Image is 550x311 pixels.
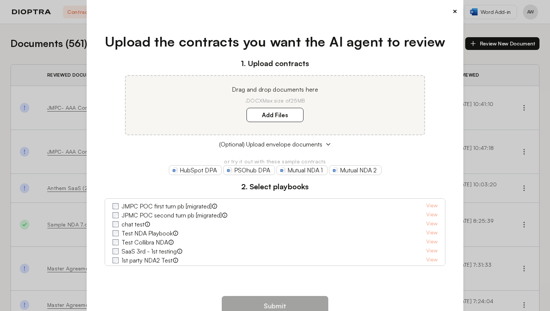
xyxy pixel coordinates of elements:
[426,220,437,229] a: View
[426,211,437,220] a: View
[122,256,173,265] label: 1st party NDA2 Test
[426,202,437,211] a: View
[135,97,415,104] p: .DOCX Max size of 25MB
[426,238,437,247] a: View
[105,158,446,165] p: or try it out with these sample contracts
[329,165,382,175] a: Mutual NDA 2
[122,220,144,229] label: chat test
[122,202,212,211] label: JMPC POC first turn pb [migrated]
[122,211,222,220] label: JPMC POC second turn pb [migrated]
[426,229,437,238] a: View
[452,6,457,17] button: ×
[122,247,177,256] label: SaaS 3rd - 1st testing
[426,247,437,256] a: View
[219,140,322,149] span: (Optional) Upload envelope documents
[135,85,415,94] p: Drag and drop documents here
[277,165,328,175] a: Mutual NDA 1
[105,140,446,149] button: (Optional) Upload envelope documents
[122,229,173,238] label: Test NDA Playbook
[122,265,169,274] label: 1st party NDA Test
[169,165,222,175] a: HubSpot DPA
[105,58,446,69] h3: 1. Upload contracts
[246,108,304,122] label: Add Files
[122,238,168,247] label: Test Collibra NDA
[426,265,437,274] a: View
[105,32,446,52] h1: Upload the contracts you want the AI agent to review
[223,165,275,175] a: PSOhub DPA
[426,256,437,265] a: View
[105,181,446,192] h3: 2. Select playbooks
